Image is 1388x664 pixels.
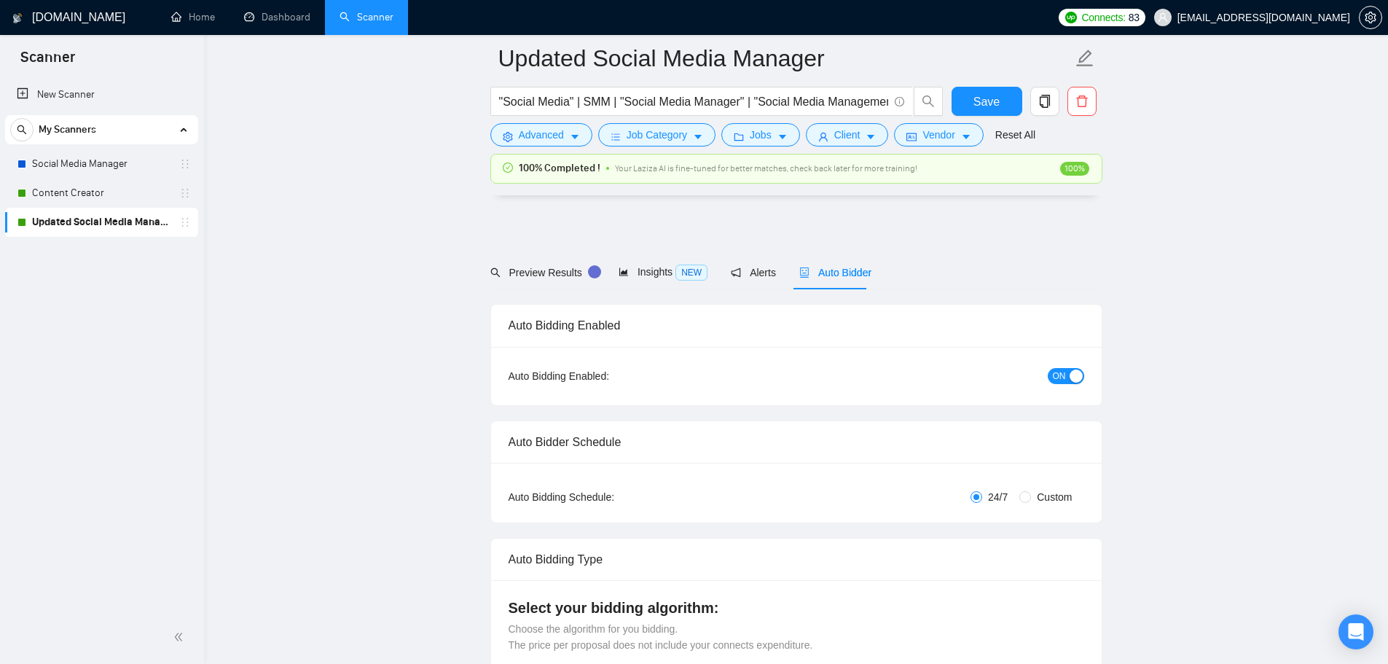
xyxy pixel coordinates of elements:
button: idcardVendorcaret-down [894,123,983,147]
a: Content Creator [32,179,170,208]
span: Preview Results [490,267,595,278]
span: Connects: [1081,9,1125,26]
span: Insights [619,266,707,278]
span: 24/7 [982,489,1013,505]
span: 100% Completed ! [519,160,600,176]
span: caret-down [866,131,876,142]
a: Social Media Manager [32,149,170,179]
div: Auto Bidder Schedule [509,421,1084,463]
span: Vendor [922,127,954,143]
div: Auto Bidding Enabled: [509,368,700,384]
button: copy [1030,87,1059,116]
span: search [914,95,942,108]
button: delete [1067,87,1097,116]
span: Job Category [627,127,687,143]
span: idcard [906,131,917,142]
span: Custom [1031,489,1078,505]
span: area-chart [619,267,629,277]
a: Reset All [995,127,1035,143]
span: user [818,131,828,142]
img: logo [12,7,23,30]
span: delete [1068,95,1096,108]
span: bars [611,131,621,142]
span: setting [1360,12,1381,23]
a: Updated Social Media Manager [32,208,170,237]
button: settingAdvancedcaret-down [490,123,592,147]
a: dashboardDashboard [244,11,310,23]
span: holder [179,158,191,170]
span: Your Laziza AI is fine-tuned for better matches, check back later for more training! [615,163,917,173]
button: Save [952,87,1022,116]
span: My Scanners [39,115,96,144]
span: NEW [675,265,707,281]
span: Advanced [519,127,564,143]
h4: Select your bidding algorithm: [509,598,1084,618]
span: search [490,267,501,278]
a: New Scanner [17,80,187,109]
button: search [914,87,943,116]
button: barsJob Categorycaret-down [598,123,715,147]
div: Tooltip anchor [588,265,601,278]
a: homeHome [171,11,215,23]
a: setting [1359,12,1382,23]
span: copy [1031,95,1059,108]
button: setting [1359,6,1382,29]
span: 100% [1060,162,1089,176]
span: check-circle [503,163,513,173]
span: holder [179,187,191,199]
button: folderJobscaret-down [721,123,800,147]
span: Jobs [750,127,772,143]
span: notification [731,267,741,278]
span: Save [973,93,1000,111]
div: Open Intercom Messenger [1338,614,1373,649]
span: folder [734,131,744,142]
li: New Scanner [5,80,198,109]
span: ON [1053,368,1066,384]
span: robot [799,267,809,278]
div: Auto Bidding Schedule: [509,489,700,505]
span: caret-down [570,131,580,142]
span: user [1158,12,1168,23]
input: Search Freelance Jobs... [499,93,888,111]
input: Scanner name... [498,40,1073,77]
span: info-circle [895,97,904,106]
span: 83 [1129,9,1140,26]
span: search [11,125,33,135]
span: holder [179,216,191,228]
button: search [10,118,34,141]
li: My Scanners [5,115,198,237]
span: setting [503,131,513,142]
span: Client [834,127,860,143]
span: Auto Bidder [799,267,871,278]
div: Auto Bidding Enabled [509,305,1084,346]
span: double-left [173,630,188,644]
span: edit [1075,49,1094,68]
span: caret-down [693,131,703,142]
span: caret-down [777,131,788,142]
div: Auto Bidding Type [509,539,1084,580]
button: userClientcaret-down [806,123,889,147]
span: Alerts [731,267,776,278]
a: searchScanner [340,11,393,23]
img: upwork-logo.png [1065,12,1077,23]
span: Choose the algorithm for you bidding. The price per proposal does not include your connects expen... [509,623,813,651]
span: Scanner [9,47,87,77]
span: caret-down [961,131,971,142]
